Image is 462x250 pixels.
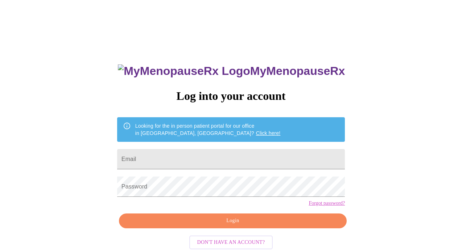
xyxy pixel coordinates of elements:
[118,64,250,78] img: MyMenopauseRx Logo
[127,216,338,225] span: Login
[135,119,281,140] div: Looking for the in person patient portal for our office in [GEOGRAPHIC_DATA], [GEOGRAPHIC_DATA]?
[119,213,347,228] button: Login
[256,130,281,136] a: Click here!
[118,64,345,78] h3: MyMenopauseRx
[187,239,275,245] a: Don't have an account?
[309,200,345,206] a: Forgot password?
[117,89,345,103] h3: Log into your account
[197,238,265,247] span: Don't have an account?
[189,236,273,250] button: Don't have an account?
